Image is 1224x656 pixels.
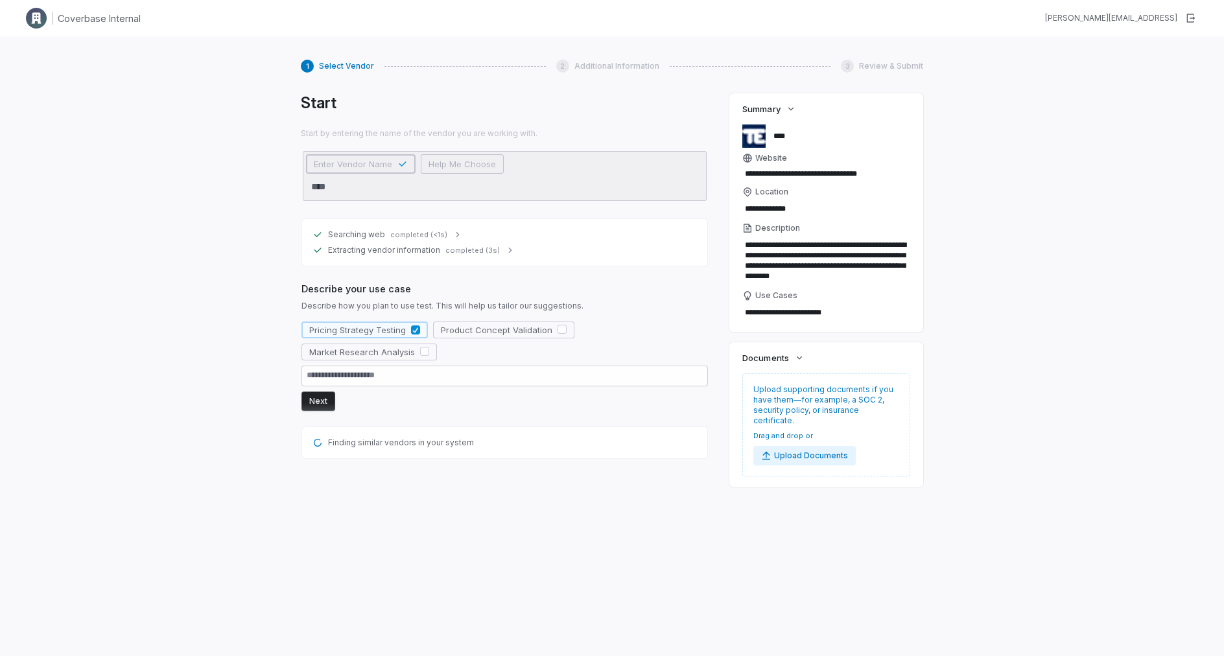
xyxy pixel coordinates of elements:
[301,60,314,73] div: 1
[742,373,910,476] div: Upload supporting documents if you have them—for example, a SOC 2, security policy, or insurance ...
[742,352,788,364] span: Documents
[755,187,788,197] span: Location
[445,246,500,255] span: completed (3s)
[574,61,659,71] span: Additional Information
[742,166,889,182] input: Website
[742,200,910,218] input: Location
[753,431,856,441] span: Drag and drop or
[841,60,854,73] div: 3
[319,61,374,71] span: Select Vendor
[1045,13,1177,23] div: [PERSON_NAME][EMAIL_ADDRESS]
[328,245,440,255] span: Extracting vendor information
[441,324,552,336] span: Product Concept Validation
[328,229,385,240] span: Searching web
[309,346,415,358] span: Market Research Analysis
[301,344,437,360] button: Market Research Analysis
[433,322,574,338] button: Product Concept Validation
[301,322,428,338] button: Pricing Strategy Testing
[301,282,708,296] span: Describe your use case
[58,12,141,25] h1: Coverbase Internal
[301,392,335,411] button: Next
[301,128,709,139] span: Start by entering the name of the vendor you are working with.
[738,97,799,121] button: Summary
[859,61,923,71] span: Review & Submit
[755,290,797,301] span: Use Cases
[755,153,787,163] span: Website
[753,446,856,465] button: Upload Documents
[301,93,709,113] h1: Start
[742,236,910,285] textarea: Description
[742,303,910,322] textarea: Use Cases
[26,8,47,29] img: Clerk Logo
[309,324,406,336] span: Pricing Strategy Testing
[390,230,447,240] span: completed (<1s)
[556,60,569,73] div: 2
[755,223,800,233] span: Description
[742,103,780,115] span: Summary
[328,438,474,448] span: Finding similar vendors in your system
[738,346,808,369] button: Documents
[301,301,708,311] span: Describe how you plan to use test. This will help us tailor our suggestions.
